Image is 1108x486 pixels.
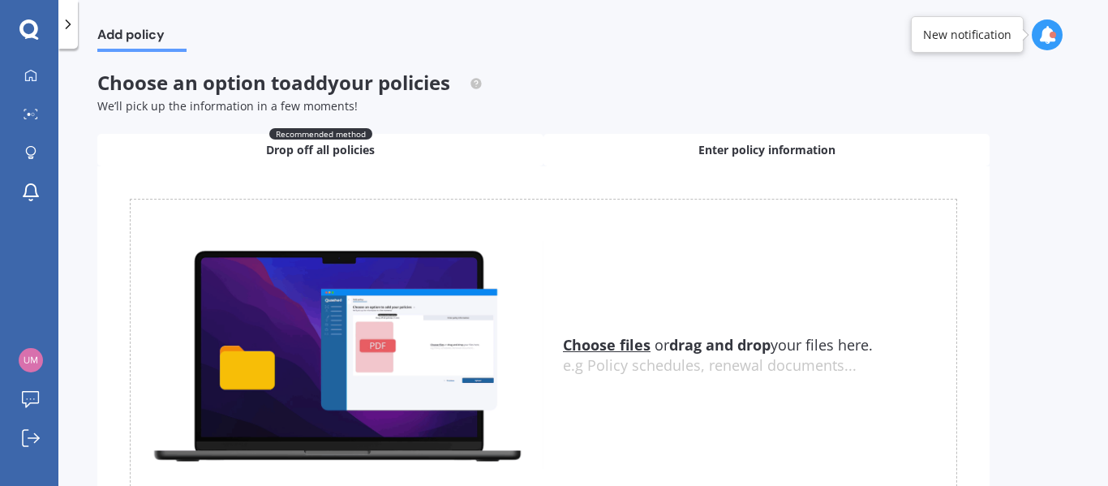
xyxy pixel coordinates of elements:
[563,335,873,355] span: or your files here.
[563,357,956,375] div: e.g Policy schedules, renewal documents...
[19,348,43,372] img: a5a234dbebd35211194f4429b608f810
[669,335,771,355] b: drag and drop
[97,98,358,114] span: We’ll pick up the information in a few moments!
[698,142,835,158] span: Enter policy information
[269,128,372,140] span: Recommended method
[97,69,483,96] span: Choose an option
[923,27,1011,43] div: New notification
[131,241,543,469] img: upload.de96410c8ce839c3fdd5.gif
[97,27,187,49] span: Add policy
[266,142,375,158] span: Drop off all policies
[563,335,651,355] u: Choose files
[271,69,450,96] span: to add your policies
